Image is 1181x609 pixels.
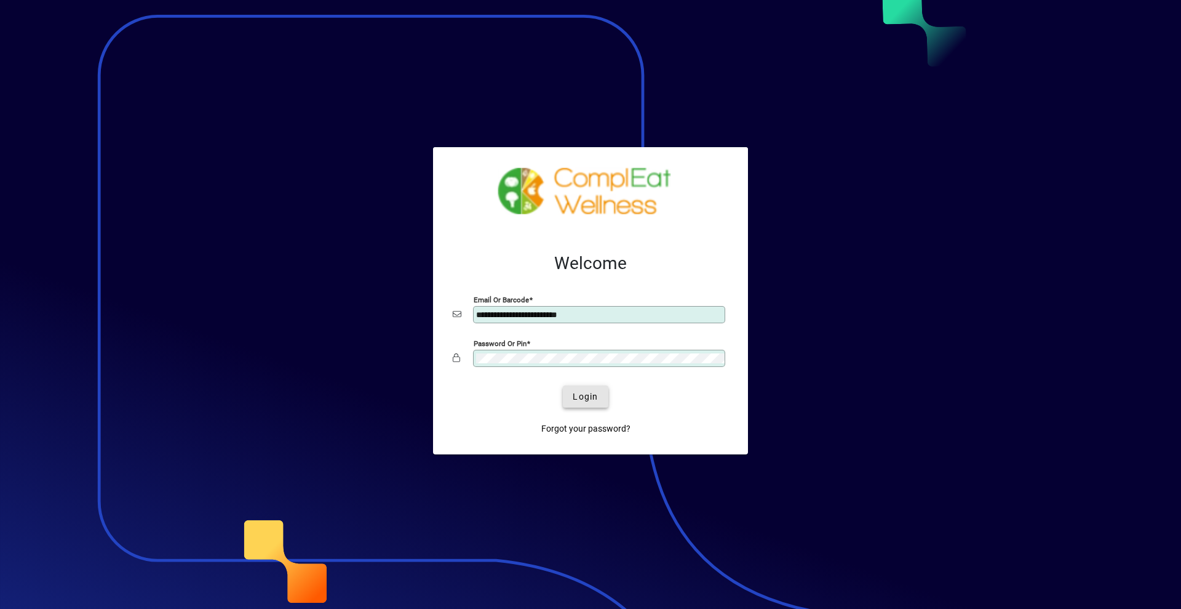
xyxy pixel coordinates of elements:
[474,339,527,348] mat-label: Password or Pin
[474,296,529,304] mat-label: Email or Barcode
[563,385,608,408] button: Login
[573,390,598,403] span: Login
[453,253,728,274] h2: Welcome
[536,417,635,440] a: Forgot your password?
[541,422,630,435] span: Forgot your password?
